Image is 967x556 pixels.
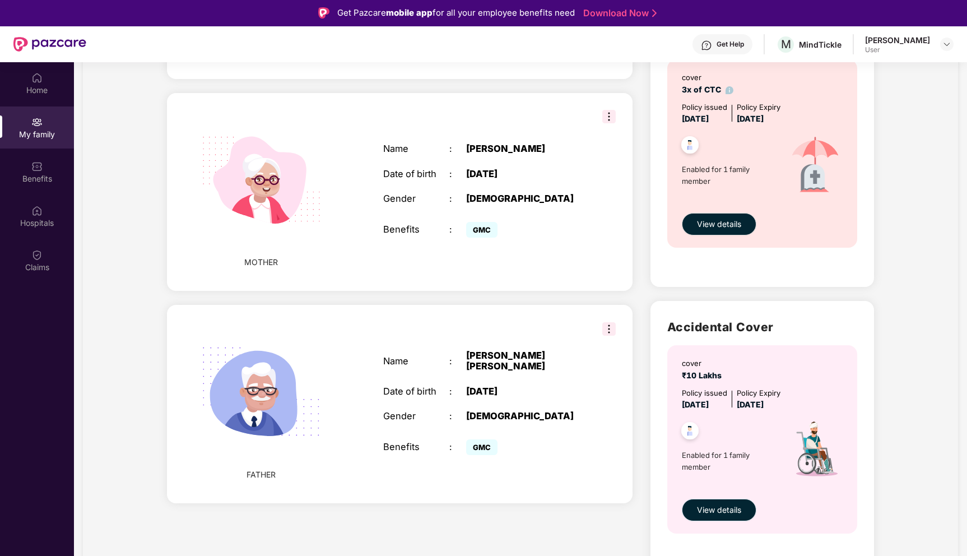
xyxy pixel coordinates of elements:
div: [DEMOGRAPHIC_DATA] [466,411,582,422]
div: : [449,169,466,180]
span: ₹10 Lakhs [682,370,726,380]
div: : [449,193,466,205]
img: New Pazcare Logo [13,37,86,52]
div: [PERSON_NAME] [466,143,582,155]
div: cover [682,358,726,369]
span: [DATE] [737,114,764,123]
img: Stroke [652,7,657,19]
span: 3x of CTC [682,85,734,94]
span: [DATE] [682,400,709,409]
span: Enabled for 1 family member [682,164,777,187]
span: FATHER [247,469,276,481]
img: Logo [318,7,329,18]
div: Policy issued [682,101,727,113]
span: View details [697,218,741,230]
div: User [865,45,930,54]
span: GMC [466,222,498,238]
img: svg+xml;base64,PHN2ZyB3aWR0aD0iMzIiIGhlaWdodD0iMzIiIHZpZXdCb3g9IjAgMCAzMiAzMiIgZmlsbD0ibm9uZSIgeG... [602,110,616,123]
div: Policy issued [682,387,727,399]
div: : [449,224,466,235]
span: GMC [466,439,498,455]
div: : [449,143,466,155]
div: [PERSON_NAME] [PERSON_NAME] [466,350,582,372]
img: svg+xml;base64,PHN2ZyBpZD0iQ2xhaW0iIHhtbG5zPSJodHRwOi8vd3d3LnczLm9yZy8yMDAwL3N2ZyIgd2lkdGg9IjIwIi... [31,249,43,261]
img: svg+xml;base64,PHN2ZyBpZD0iSG9tZSIgeG1sbnM9Imh0dHA6Ly93d3cudzMub3JnLzIwMDAvc3ZnIiB3aWR0aD0iMjAiIG... [31,72,43,84]
img: svg+xml;base64,PHN2ZyBpZD0iSGVscC0zMngzMiIgeG1sbnM9Imh0dHA6Ly93d3cudzMub3JnLzIwMDAvc3ZnIiB3aWR0aD... [701,40,712,51]
a: Download Now [583,7,653,19]
div: Name [383,356,449,367]
div: Gender [383,193,449,205]
img: svg+xml;base64,PHN2ZyB4bWxucz0iaHR0cDovL3d3dy53My5vcmcvMjAwMC9zdmciIHdpZHRoPSI0OC45NDMiIGhlaWdodD... [676,419,704,446]
span: View details [697,504,741,516]
h2: Accidental Cover [667,318,857,336]
span: MOTHER [244,256,278,268]
div: Benefits [383,442,449,453]
img: info [726,86,734,95]
span: Enabled for 1 family member [682,450,777,472]
div: : [449,356,466,367]
img: svg+xml;base64,PHN2ZyB4bWxucz0iaHR0cDovL3d3dy53My5vcmcvMjAwMC9zdmciIHdpZHRoPSIyMjQiIGhlaWdodD0iMT... [185,104,337,256]
div: Policy Expiry [737,101,780,113]
img: svg+xml;base64,PHN2ZyB3aWR0aD0iMjAiIGhlaWdodD0iMjAiIHZpZXdCb3g9IjAgMCAyMCAyMCIgZmlsbD0ibm9uZSIgeG... [31,117,43,128]
div: : [449,411,466,422]
span: M [781,38,791,51]
img: svg+xml;base64,PHN2ZyBpZD0iRHJvcGRvd24tMzJ4MzIiIHhtbG5zPSJodHRwOi8vd3d3LnczLm9yZy8yMDAwL3N2ZyIgd2... [942,40,951,49]
div: [DEMOGRAPHIC_DATA] [466,193,582,205]
div: : [449,442,466,453]
div: [DATE] [466,169,582,180]
img: icon [777,411,854,493]
img: svg+xml;base64,PHN2ZyBpZD0iQmVuZWZpdHMiIHhtbG5zPSJodHRwOi8vd3d3LnczLm9yZy8yMDAwL3N2ZyIgd2lkdGg9Ij... [31,161,43,172]
div: cover [682,72,734,84]
div: [PERSON_NAME] [865,35,930,45]
div: Get Pazcare for all your employee benefits need [337,6,575,20]
div: Date of birth [383,386,449,397]
div: Benefits [383,224,449,235]
div: Get Help [717,40,744,49]
div: : [449,386,466,397]
div: Date of birth [383,169,449,180]
span: [DATE] [737,400,764,409]
img: svg+xml;base64,PHN2ZyB4bWxucz0iaHR0cDovL3d3dy53My5vcmcvMjAwMC9zdmciIHdpZHRoPSI0OC45NDMiIGhlaWdodD... [676,133,704,160]
button: View details [682,213,756,235]
div: Gender [383,411,449,422]
span: [DATE] [682,114,709,123]
div: MindTickle [799,39,842,50]
div: Name [383,143,449,155]
img: svg+xml;base64,PHN2ZyBpZD0iSG9zcGl0YWxzIiB4bWxucz0iaHR0cDovL3d3dy53My5vcmcvMjAwMC9zdmciIHdpZHRoPS... [31,205,43,216]
div: Policy Expiry [737,387,780,399]
button: View details [682,499,756,521]
img: svg+xml;base64,PHN2ZyB3aWR0aD0iMzIiIGhlaWdodD0iMzIiIHZpZXdCb3g9IjAgMCAzMiAzMiIgZmlsbD0ibm9uZSIgeG... [602,322,616,336]
img: icon [777,125,854,207]
img: svg+xml;base64,PHN2ZyB4bWxucz0iaHR0cDovL3d3dy53My5vcmcvMjAwMC9zdmciIHhtbG5zOnhsaW5rPSJodHRwOi8vd3... [185,316,337,468]
div: [DATE] [466,386,582,397]
strong: mobile app [386,7,433,18]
